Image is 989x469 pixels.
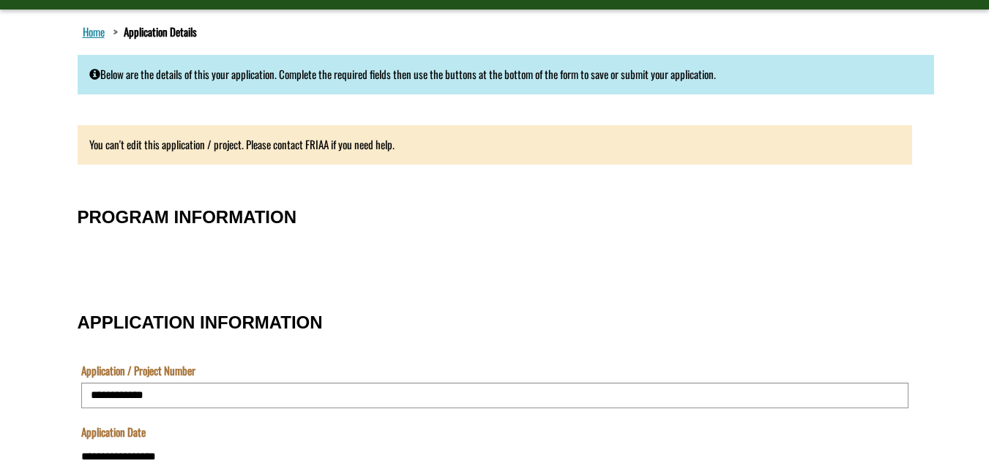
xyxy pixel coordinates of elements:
[81,424,146,440] label: Application Date
[80,22,108,41] a: Home
[81,363,195,378] label: Application / Project Number
[78,192,912,283] fieldset: PROGRAM INFORMATION
[78,125,912,164] div: You can't edit this application / project. Please contact FRIAA if you need help.
[78,313,912,332] h3: APPLICATION INFORMATION
[78,55,934,94] div: Below are the details of this your application. Complete the required fields then use the buttons...
[110,24,197,40] li: Application Details
[78,208,912,227] h3: PROGRAM INFORMATION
